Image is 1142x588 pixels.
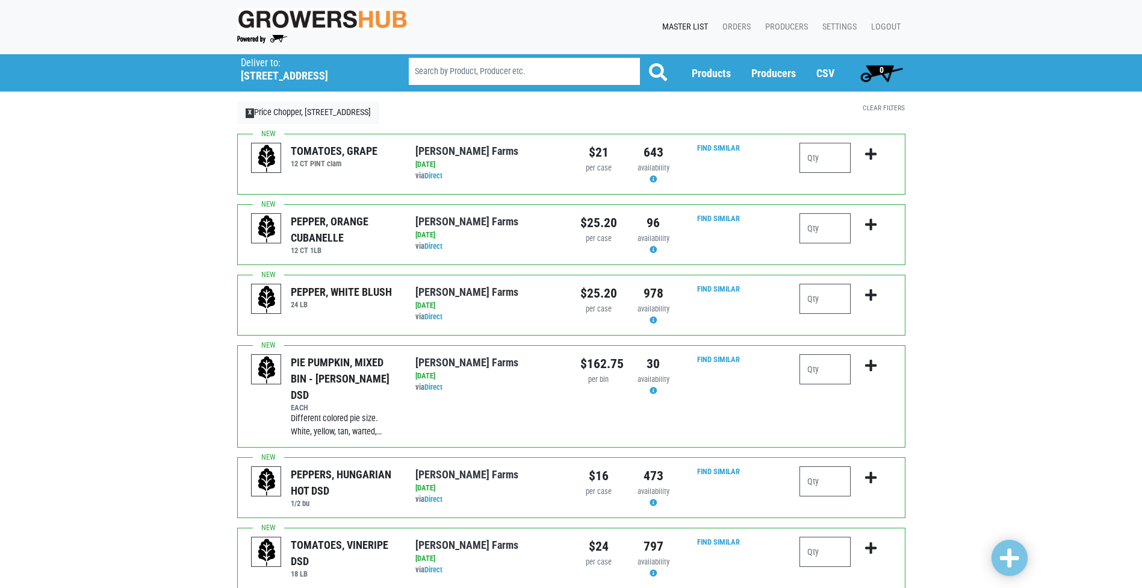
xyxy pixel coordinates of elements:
div: PIE PUMPKIN, MIXED BIN - [PERSON_NAME] DSD [291,354,397,403]
h6: 1/2 bu [291,499,397,508]
span: Price Chopper, Erie Boulevard, #172 (2515 Erie Blvd E, Syracuse, NY 13224, USA) [241,54,387,83]
img: placeholder-variety-43d6402dacf2d531de610a020419775a.svg [252,284,282,314]
span: 0 [880,65,884,75]
a: [PERSON_NAME] Farms [415,215,518,228]
a: Find Similar [697,467,740,476]
h6: 18 LB [291,569,397,578]
a: Find Similar [697,143,740,152]
div: PEPPER, WHITE BLUSH [291,284,392,300]
input: Search by Product, Producer etc. [409,58,640,85]
h6: 24 LB [291,300,392,309]
a: [PERSON_NAME] Farms [415,468,518,481]
div: TOMATOES, VINERIPE DSD [291,537,397,569]
a: XPrice Chopper, [STREET_ADDRESS] [237,101,380,124]
img: placeholder-variety-43d6402dacf2d531de610a020419775a.svg [252,143,282,174]
a: Find Similar [697,284,740,293]
div: 643 [635,143,672,162]
div: 473 [635,466,672,486]
div: [DATE] [415,230,562,241]
img: placeholder-variety-43d6402dacf2d531de610a020419775a.svg [252,355,282,385]
a: [PERSON_NAME] Farms [415,145,518,157]
a: Direct [424,312,442,321]
div: via [415,311,562,323]
a: [PERSON_NAME] Farms [415,539,518,551]
img: Powered by Big Wheelbarrow [237,35,287,43]
span: availability [638,375,669,384]
a: CSV [816,67,834,80]
a: Direct [424,495,442,504]
span: availability [638,234,669,243]
span: availability [638,163,669,172]
h5: [STREET_ADDRESS] [241,69,378,83]
h6: 12 CT PINT clam [291,159,377,168]
div: 30 [635,354,672,374]
div: [DATE] [415,553,562,565]
div: per case [580,557,617,568]
a: Direct [424,171,442,180]
a: [PERSON_NAME] Farms [415,356,518,369]
div: $162.75 [580,354,617,374]
div: $16 [580,466,617,486]
div: via [415,494,562,505]
div: [DATE] [415,371,562,382]
a: Orders [713,16,756,39]
a: Direct [424,242,442,251]
a: [PERSON_NAME] Farms [415,286,518,298]
div: via [415,241,562,252]
span: … [377,427,382,437]
div: [DATE] [415,300,562,311]
div: per case [580,304,617,315]
div: per case [580,486,617,498]
span: availability [638,557,669,566]
p: Deliver to: [241,57,378,69]
a: Master List [653,16,713,39]
div: 96 [635,213,672,233]
img: placeholder-variety-43d6402dacf2d531de610a020419775a.svg [252,537,282,568]
div: via [415,170,562,182]
div: $21 [580,143,617,162]
div: 797 [635,537,672,556]
a: Find Similar [697,355,740,364]
a: Clear Filters [863,104,905,112]
a: Producers [756,16,813,39]
div: $25.20 [580,213,617,233]
img: placeholder-variety-43d6402dacf2d531de610a020419775a.svg [252,214,282,244]
span: X [246,108,255,118]
div: $25.20 [580,284,617,303]
input: Qty [799,213,851,243]
span: availability [638,487,669,496]
div: per case [580,163,617,174]
h6: 12 CT 1LB [291,246,397,255]
a: Products [692,67,731,80]
input: Qty [799,284,851,314]
a: Settings [813,16,861,39]
div: 978 [635,284,672,303]
a: Find Similar [697,214,740,223]
div: PEPPER, ORANGE CUBANELLE [291,213,397,246]
div: $24 [580,537,617,556]
a: Direct [424,383,442,392]
input: Qty [799,143,851,173]
img: original-fc7597fdc6adbb9d0e2ae620e786d1a2.jpg [237,8,408,30]
div: per case [580,233,617,245]
div: Different colored pie size. White, yellow, tan, warted, [291,412,397,438]
div: via [415,382,562,393]
div: [DATE] [415,159,562,170]
a: Find Similar [697,537,740,546]
h6: EACH [291,403,397,412]
input: Qty [799,466,851,496]
input: Qty [799,537,851,567]
a: Direct [424,565,442,574]
a: 0 [855,61,908,85]
a: Producers [751,67,796,80]
div: [DATE] [415,483,562,494]
img: placeholder-variety-43d6402dacf2d531de610a020419775a.svg [252,467,282,497]
div: via [415,565,562,576]
input: Qty [799,354,851,384]
div: TOMATOES, GRAPE [291,143,377,159]
div: per bin [580,374,617,386]
span: availability [638,304,669,313]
